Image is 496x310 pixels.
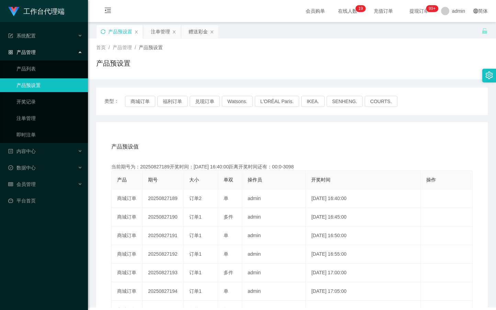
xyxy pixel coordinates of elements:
span: 产品预设置 [139,45,163,50]
td: [DATE] 16:55:00 [306,245,421,264]
a: 工作台代理端 [8,8,65,14]
span: 订单2 [189,196,202,201]
span: 单 [224,288,228,294]
span: 产品预设值 [111,143,139,151]
span: / [109,45,110,50]
i: 图标: unlock [482,28,488,34]
div: 注单管理 [151,25,170,38]
span: 产品管理 [113,45,132,50]
span: / [135,45,136,50]
sup: 983 [426,5,438,12]
span: 提现订单 [406,9,432,13]
i: 图标: close [210,30,214,34]
td: 商城订单 [112,189,143,208]
i: 图标: close [134,30,138,34]
i: 图标: check-circle-o [8,165,13,170]
span: 多件 [224,214,233,220]
span: 单 [224,233,228,238]
div: 当前期号为：20250827189开奖时间：[DATE] 16:40:00距离开奖时间还有：00:0-3098 [111,163,473,170]
img: logo.9652507e.png [8,7,19,16]
button: 兑现订单 [190,96,220,107]
span: 数据中心 [8,165,36,170]
td: 商城订单 [112,226,143,245]
i: 图标: menu-fold [96,0,120,22]
td: [DATE] 17:05:00 [306,282,421,301]
div: 2021 [93,292,491,299]
span: 会员管理 [8,181,36,187]
p: 9 [361,5,363,12]
button: Watsons. [222,96,253,107]
td: 商城订单 [112,208,143,226]
sup: 19 [356,5,365,12]
a: 产品预设置 [16,78,82,92]
i: 图标: close [172,30,176,34]
td: [DATE] 16:40:00 [306,189,421,208]
span: 多件 [224,270,233,275]
span: 大小 [189,177,199,182]
i: 图标: profile [8,149,13,154]
span: 操作 [426,177,436,182]
button: L'ORÉAL Paris. [255,96,299,107]
button: IKEA. [301,96,325,107]
i: 图标: sync [101,29,105,34]
td: [DATE] 16:45:00 [306,208,421,226]
td: 20250827194 [143,282,184,301]
button: 福利订单 [157,96,188,107]
span: 单双 [224,177,233,182]
span: 充值订单 [370,9,396,13]
span: 单 [224,196,228,201]
span: 开奖时间 [311,177,330,182]
i: 图标: global [473,9,478,13]
a: 开奖记录 [16,95,82,109]
td: admin [242,226,306,245]
div: 赠送彩金 [189,25,208,38]
td: admin [242,282,306,301]
i: 图标: form [8,33,13,38]
i: 图标: table [8,182,13,187]
span: 产品 [117,177,127,182]
span: 类型： [104,96,125,107]
td: 20250827192 [143,245,184,264]
span: 单 [224,251,228,257]
a: 产品列表 [16,62,82,76]
h1: 产品预设置 [96,58,131,68]
td: 商城订单 [112,264,143,282]
span: 系统配置 [8,33,36,38]
p: 1 [358,5,361,12]
h1: 工作台代理端 [23,0,65,22]
td: admin [242,208,306,226]
td: 商城订单 [112,245,143,264]
button: COURTS. [365,96,397,107]
span: 产品管理 [8,49,36,55]
span: 首页 [96,45,106,50]
td: admin [242,264,306,282]
button: SENHENG. [327,96,363,107]
td: 20250827190 [143,208,184,226]
span: 订单1 [189,233,202,238]
span: 操作员 [248,177,262,182]
td: 20250827189 [143,189,184,208]
td: 20250827193 [143,264,184,282]
td: admin [242,189,306,208]
i: 图标: setting [485,71,493,79]
a: 即时注单 [16,128,82,142]
td: [DATE] 17:00:00 [306,264,421,282]
span: 订单1 [189,270,202,275]
span: 在线人数 [335,9,361,13]
span: 订单1 [189,214,202,220]
span: 订单1 [189,288,202,294]
button: 商城订单 [125,96,155,107]
a: 注单管理 [16,111,82,125]
td: admin [242,245,306,264]
div: 产品预设置 [108,25,132,38]
td: [DATE] 16:50:00 [306,226,421,245]
td: 20250827191 [143,226,184,245]
a: 图标: dashboard平台首页 [8,194,82,208]
span: 内容中心 [8,148,36,154]
span: 期号 [148,177,158,182]
i: 图标: appstore-o [8,50,13,55]
span: 订单1 [189,251,202,257]
td: 商城订单 [112,282,143,301]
